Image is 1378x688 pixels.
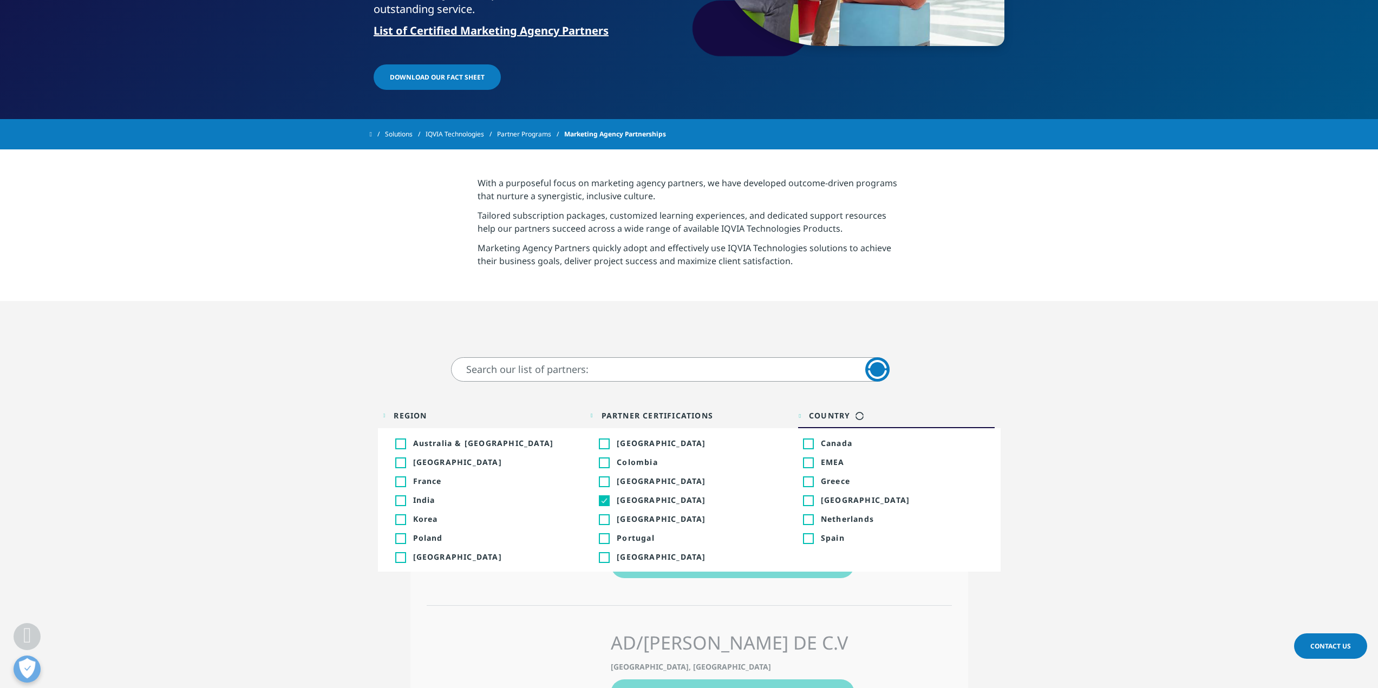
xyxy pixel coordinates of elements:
div: Inclusion filter on Mexico; 5 results [599,515,609,525]
a: Solutions [385,125,426,144]
li: Inclusion filter on Netherlands; 3 results [791,509,995,528]
div: Inclusion filter on Spain; 9 results [803,534,813,543]
div: Inclusion filter on EMEA; 2 results [803,458,813,468]
li: Inclusion filter on Korea; 2 results [383,509,587,528]
span: Mexico [617,514,779,524]
span: Canada [821,438,983,448]
div: Inclusion filter on Poland; 3 results [395,534,405,543]
span: Download our fact sheet [390,73,485,82]
a: List of Certified Marketing Agency Partners [374,23,609,38]
li: Inclusion filter on Germany; 10 results [587,471,791,490]
span: Italy [617,495,779,505]
b: [GEOGRAPHIC_DATA], [GEOGRAPHIC_DATA] [611,661,771,672]
li: Inclusion filter on Italy; 14 results [587,490,791,509]
li: Inclusion filter on France; 4 results [383,471,587,490]
span: Contact Us [1310,641,1351,651]
div: Inclusion filter on Germany; 10 results [599,477,609,487]
span: Poland [413,533,576,543]
li: Inclusion filter on Colombia; 3 results [587,453,791,471]
div: Inclusion filter on Greece; 3 results [803,477,813,487]
div: Inclusion filter on United Kingdom; 13 results [395,553,405,562]
div: Inclusion filter on Korea; 2 results [395,515,405,525]
span: Greece [821,476,983,486]
div: Inclusion filter on Colombia; 3 results [599,458,609,468]
div: Country facet. [809,410,850,421]
div: Inclusion filter on Canada; 4 results [803,439,813,449]
li: Inclusion filter on Mexico; 5 results [587,509,791,528]
span: Netherlands [821,514,983,524]
div: Inclusion filter on Australia & NZ; 2 results [395,439,405,449]
span: Germany [617,476,779,486]
span: China [413,457,576,467]
div: Partner Certifications facet. [602,410,713,421]
li: Inclusion filter on EMEA; 2 results [791,453,995,471]
li: Inclusion filter on Australia & NZ; 2 results [383,434,587,453]
span: Brazil [617,438,779,448]
div: Inclusion filter on Brazil; 6 results [599,439,609,449]
li: Inclusion filter on Brazil; 6 results [587,434,791,453]
li: Inclusion filter on United Kingdom; 13 results [383,547,587,566]
span: Portugal [617,533,779,543]
p: Marketing Agency Partners quickly adopt and effectively use IQVIA Technologies solutions to achie... [478,241,900,274]
input: Search [451,357,890,382]
div: Region facet. [394,410,427,421]
span: Japan [821,495,983,505]
a: Download our fact sheet [374,64,501,90]
a: Partner Programs [497,125,564,144]
button: Open Preferences [14,656,41,683]
span: United Kingdom [413,552,576,562]
span: Spain [821,533,983,543]
span: Colombia [617,457,779,467]
div: Inclusion filter on Italy; 14 results [599,496,609,506]
a: Search [865,357,890,382]
span: India [413,495,576,505]
a: IQVIA Technologies [426,125,497,144]
div: Inclusion filter on Netherlands; 3 results [803,515,813,525]
a: Contact Us [1294,633,1367,659]
li: Inclusion filter on United States; 20 results [587,547,791,566]
svg: Loading [854,410,865,421]
li: Inclusion filter on Portugal; 3 results [587,528,791,547]
p: With a purposeful focus on marketing agency partners, we have developed outcome-driven programs t... [478,176,900,209]
div: Inclusion filter on Portugal; 3 results [599,534,609,543]
span: Marketing Agency Partnerships [564,125,666,144]
span: Korea [413,514,576,524]
span: France [413,476,576,486]
h3: AD/[PERSON_NAME] DE C.V [611,631,936,654]
li: Inclusion filter on Spain; 9 results [791,528,995,547]
div: Inclusion filter on United States; 20 results [599,553,609,562]
svg: Loading [864,357,890,383]
div: Inclusion filter on Japan; 2 results [803,496,813,506]
li: Inclusion filter on India; 3 results [383,490,587,509]
li: Inclusion filter on Greece; 3 results [791,471,995,490]
div: Inclusion filter on China; 4 results [395,458,405,468]
span: Australia & NZ [413,438,576,448]
div: Inclusion filter on France; 4 results [395,477,405,487]
span: United States [617,552,779,562]
li: Inclusion filter on Poland; 3 results [383,528,587,547]
span: EMEA [821,457,983,467]
li: Inclusion filter on Canada; 4 results [791,434,995,453]
div: Inclusion filter on India; 3 results [395,496,405,506]
p: Tailored subscription packages, customized learning experiences, and dedicated support resources ... [478,209,900,241]
li: Inclusion filter on China; 4 results [383,453,587,471]
li: Inclusion filter on Japan; 2 results [791,490,995,509]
